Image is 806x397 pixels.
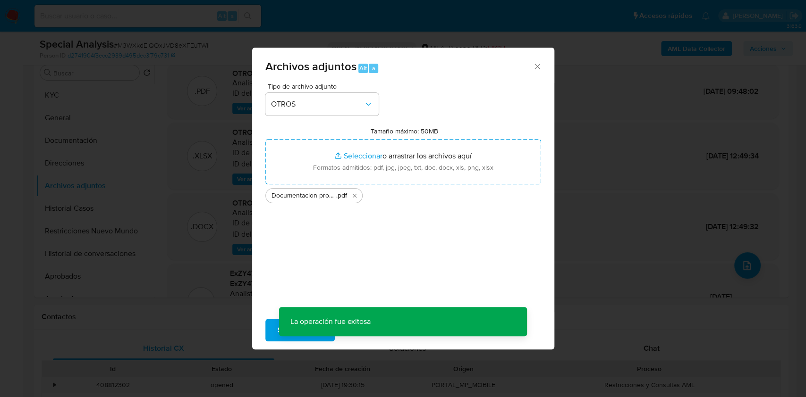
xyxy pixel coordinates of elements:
[268,83,381,90] span: Tipo de archivo adjunto
[359,64,367,73] span: Alt
[265,58,356,74] span: Archivos adjuntos
[351,320,382,340] span: Cancelar
[371,127,438,135] label: Tamaño máximo: 50MB
[265,184,541,203] ul: Archivos seleccionados
[271,191,336,200] span: Documentacion proporcionada - 213258613
[278,320,322,340] span: Subir archivo
[533,62,541,70] button: Cerrar
[349,190,360,201] button: Eliminar Documentacion proporcionada - 213258613.pdf
[271,99,364,109] span: OTROS
[336,191,347,200] span: .pdf
[279,307,382,336] p: La operación fue exitosa
[372,64,375,73] span: a
[265,319,335,341] button: Subir archivo
[265,93,379,116] button: OTROS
